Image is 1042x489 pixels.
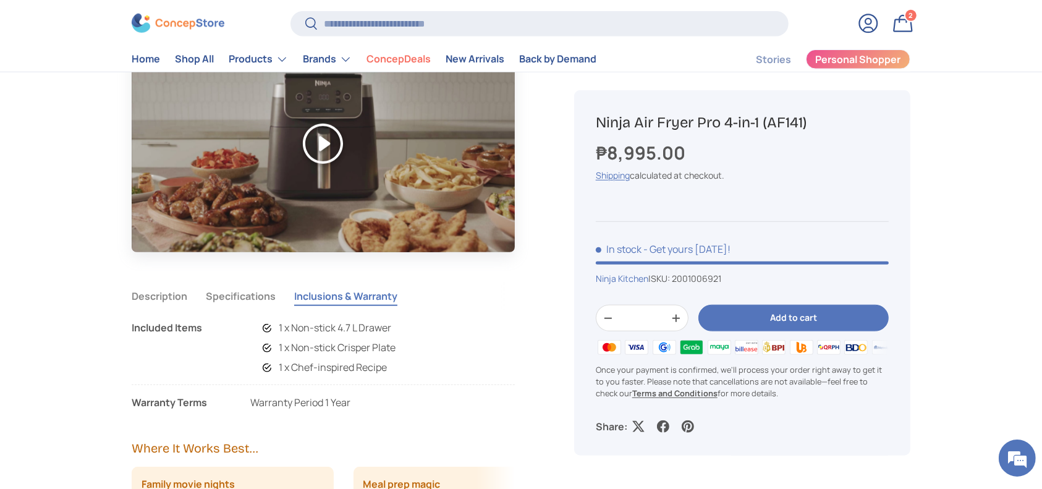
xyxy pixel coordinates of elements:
h1: Ninja Air Fryer Pro 4-in-1 (AF141) [596,113,889,132]
img: gcash [651,338,678,356]
p: - Get yours [DATE]! [643,242,731,256]
nav: Secondary [726,46,910,71]
span: 2001006921 [672,273,721,284]
button: Inclusions & Warranty [294,282,397,310]
div: Minimize live chat window [203,6,232,36]
a: New Arrivals [446,47,504,71]
a: Back by Demand [519,47,596,71]
div: calculated at checkout. [596,169,889,182]
button: Add to cart [698,305,889,332]
span: Personal Shopper [816,54,901,64]
a: Terms and Conditions [632,388,718,399]
summary: Brands [295,46,359,71]
div: Included Items [132,320,231,375]
strong: ₱8,995.00 [596,140,688,165]
p: Once your payment is confirmed, we'll process your order right away to get it to you faster. Plea... [596,364,889,400]
summary: Products [221,46,295,71]
img: bpi [760,338,787,356]
a: Personal Shopper [806,49,910,69]
button: Description [132,282,187,310]
a: ConcepDeals [366,47,431,71]
nav: Primary [132,46,596,71]
img: qrph [815,338,842,356]
img: ubp [787,338,815,356]
span: We're online! [72,156,171,281]
h2: Where It Works Best... [132,440,515,457]
a: Shipping [596,169,630,181]
a: Shop All [175,47,214,71]
div: Chat with us now [64,69,208,85]
img: metrobank [870,338,897,356]
span: SKU: [651,273,670,284]
img: bdo [842,338,870,356]
li: 1 x Chef-inspired Recipe [263,360,396,375]
img: grabpay [678,338,705,356]
li: 1 x Non-stick Crisper Plate [263,340,396,355]
p: Share: [596,419,627,434]
textarea: Type your message and hit 'Enter' [6,338,235,381]
img: maya [705,338,732,356]
img: master [596,338,623,356]
button: Specifications [206,282,276,310]
p: Warranty Period 1 Year [250,395,350,410]
a: Stories [756,47,791,71]
span: | [648,273,721,284]
span: In stock [596,242,642,256]
img: billease [733,338,760,356]
img: ConcepStore [132,14,224,33]
a: Home [132,47,160,71]
li: 1 x Non-stick 4.7 L Drawer [263,320,396,335]
a: Ninja Kitchen [596,273,648,284]
div: Warranty Terms [132,395,231,410]
img: visa [623,338,650,356]
span: 2 [909,11,913,20]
